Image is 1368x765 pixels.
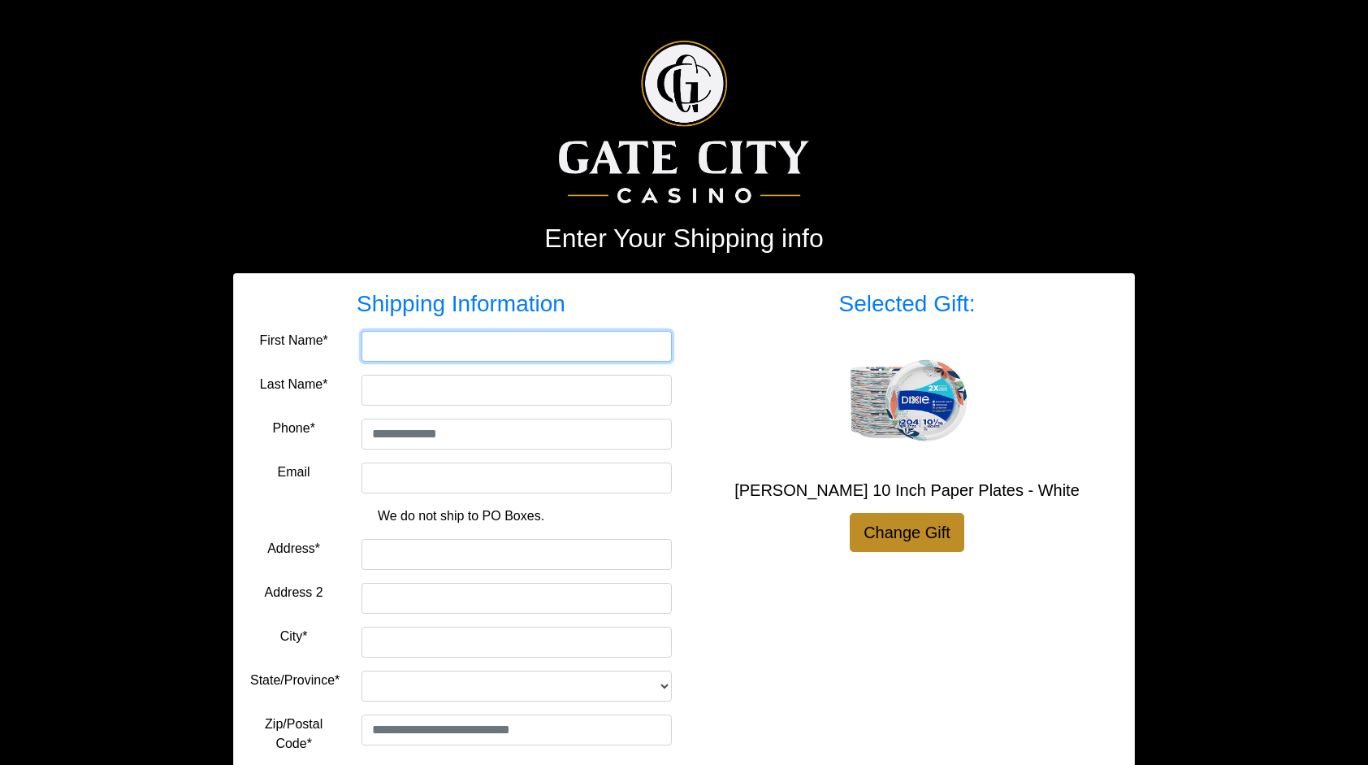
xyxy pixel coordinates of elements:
label: Address 2 [265,583,323,602]
a: Change Gift [850,513,964,552]
p: We do not ship to PO Boxes. [262,506,660,526]
h5: [PERSON_NAME] 10 Inch Paper Plates - White [696,480,1118,500]
label: Email [278,463,310,482]
label: Address* [267,539,320,559]
label: Zip/Postal Code* [250,715,337,754]
label: State/Province* [250,671,340,690]
img: Logo [559,41,808,203]
h3: Selected Gift: [696,290,1118,318]
label: First Name* [259,331,327,350]
label: City* [280,627,308,646]
label: Phone* [272,419,315,438]
label: Last Name* [260,375,328,394]
h2: Enter Your Shipping info [233,223,1135,254]
h3: Shipping Information [250,290,672,318]
img: Dixie 10 Inch Paper Plates - White [842,337,972,467]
